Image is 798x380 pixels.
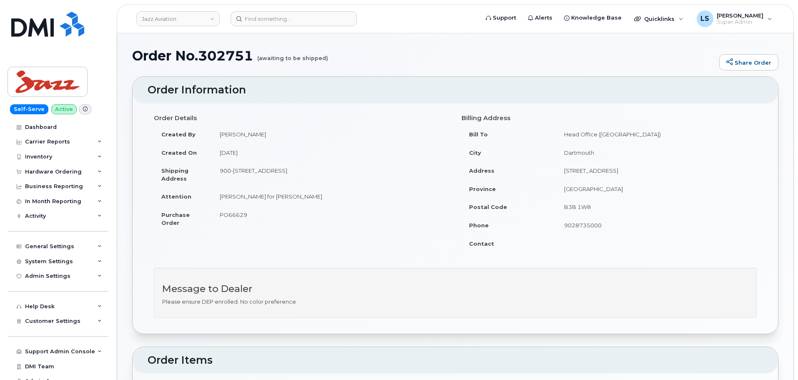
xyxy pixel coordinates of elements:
[469,240,494,247] strong: Contact
[212,161,449,187] td: 900-[STREET_ADDRESS]
[469,204,507,210] strong: Postal Code
[212,143,449,162] td: [DATE]
[212,125,449,143] td: [PERSON_NAME]
[469,149,481,156] strong: City
[557,180,757,198] td: [GEOGRAPHIC_DATA]
[162,298,748,306] p: Please ensure DEP enrolled. No color preference
[148,84,763,96] h2: Order Information
[161,211,190,226] strong: Purchase Order
[557,143,757,162] td: Dartmouth
[469,167,494,174] strong: Address
[161,131,196,138] strong: Created By
[132,48,715,63] h1: Order No.302751
[469,131,488,138] strong: Bill To
[257,48,328,61] small: (awaiting to be shipped)
[154,115,449,122] h4: Order Details
[557,216,757,234] td: 9028735000
[161,149,197,156] strong: Created On
[161,193,191,200] strong: Attention
[162,284,748,294] h3: Message to Dealer
[161,167,188,182] strong: Shipping Address
[557,161,757,180] td: [STREET_ADDRESS]
[557,198,757,216] td: B3B 1W8
[212,187,449,206] td: [PERSON_NAME] for [PERSON_NAME]
[557,125,757,143] td: Head Office ([GEOGRAPHIC_DATA])
[469,186,496,192] strong: Province
[462,115,757,122] h4: Billing Address
[220,211,247,218] span: PO66629
[469,222,489,229] strong: Phone
[719,54,778,71] a: Share Order
[148,355,763,366] h2: Order Items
